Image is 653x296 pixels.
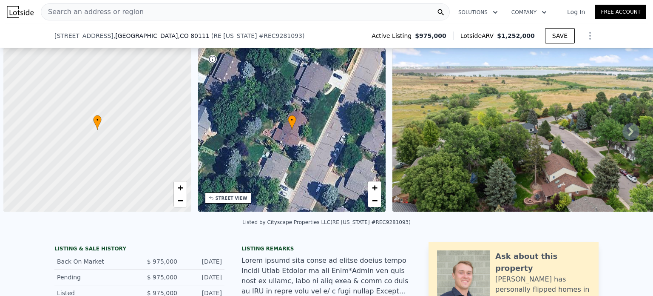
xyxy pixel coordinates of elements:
[54,245,224,254] div: LISTING & SALE HISTORY
[184,273,222,282] div: [DATE]
[147,274,177,281] span: $ 975,000
[57,273,133,282] div: Pending
[497,32,535,39] span: $1,252,000
[54,32,114,40] span: [STREET_ADDRESS]
[184,257,222,266] div: [DATE]
[595,5,646,19] a: Free Account
[174,194,187,207] a: Zoom out
[7,6,34,18] img: Lotside
[93,116,102,124] span: •
[41,7,144,17] span: Search an address or region
[557,8,595,16] a: Log In
[368,181,381,194] a: Zoom in
[114,32,210,40] span: , [GEOGRAPHIC_DATA]
[147,258,177,265] span: $ 975,000
[93,115,102,130] div: •
[178,32,209,39] span: , CO 80111
[213,32,257,39] span: RE [US_STATE]
[57,257,133,266] div: Back On Market
[582,27,599,44] button: Show Options
[241,245,412,252] div: Listing remarks
[177,182,183,193] span: +
[372,32,415,40] span: Active Listing
[372,182,378,193] span: +
[211,32,305,40] div: ( )
[372,195,378,206] span: −
[368,194,381,207] a: Zoom out
[460,32,497,40] span: Lotside ARV
[545,28,575,43] button: SAVE
[288,115,296,130] div: •
[216,195,247,201] div: STREET VIEW
[174,181,187,194] a: Zoom in
[415,32,446,40] span: $975,000
[242,219,411,225] div: Listed by Cityscape Properties LLC (RE [US_STATE] #REC9281093)
[288,116,296,124] span: •
[177,195,183,206] span: −
[451,5,505,20] button: Solutions
[505,5,554,20] button: Company
[259,32,302,39] span: # REC9281093
[495,250,590,274] div: Ask about this property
